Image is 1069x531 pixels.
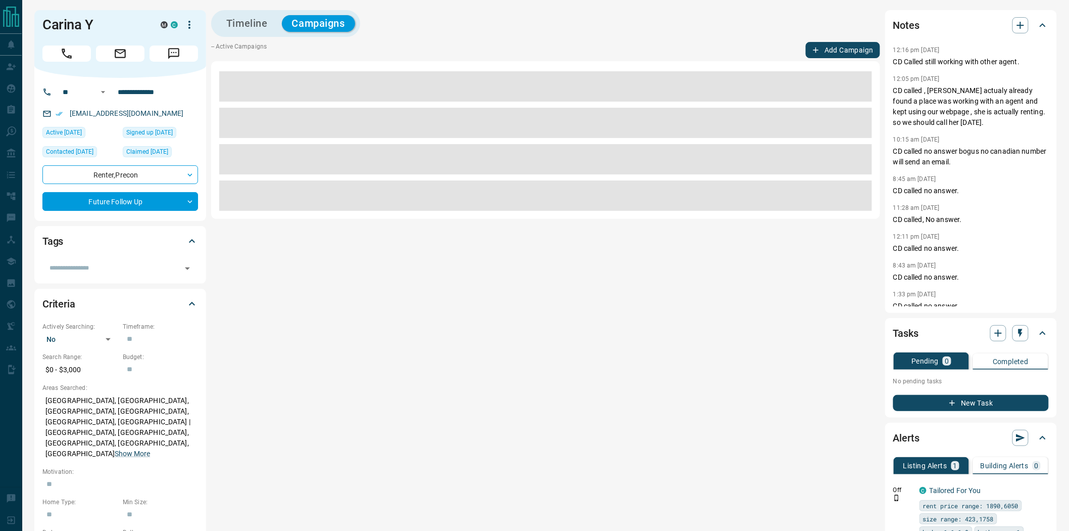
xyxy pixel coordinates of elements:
span: Signed up [DATE] [126,127,173,138]
button: Timeline [216,15,278,32]
div: condos.ca [171,21,178,28]
p: 8:43 am [DATE] [893,262,936,269]
svg: Email Verified [56,110,63,117]
p: Home Type: [42,498,118,507]
p: CD called , [PERSON_NAME] actualy already found a place was working with an agent and kept using ... [893,85,1049,128]
h2: Tags [42,233,63,249]
div: Renter , Precon [42,165,198,184]
button: New Task [893,395,1049,411]
span: Email [96,46,144,62]
h2: Notes [893,17,919,33]
p: $0 - $3,000 [42,362,118,378]
p: CD called no answer [893,301,1049,312]
span: Claimed [DATE] [126,147,168,157]
p: 0 [945,358,949,365]
div: Criteria [42,292,198,316]
div: mrloft.ca [161,21,168,28]
p: Budget: [123,352,198,362]
span: Call [42,46,91,62]
p: 12:05 pm [DATE] [893,75,940,82]
div: Alerts [893,426,1049,450]
div: Tue Aug 12 2025 [42,127,118,141]
p: Timeframe: [123,322,198,331]
p: 8:45 am [DATE] [893,175,936,183]
button: Open [97,86,109,98]
button: Open [180,261,195,276]
p: 1 [953,462,957,469]
h2: Alerts [893,430,919,446]
p: 0 [1035,462,1039,469]
span: Active [DATE] [46,127,82,138]
div: No [42,331,118,347]
p: Search Range: [42,352,118,362]
button: Show More [115,449,150,459]
p: Listing Alerts [903,462,947,469]
p: -- Active Campaigns [211,42,267,58]
p: 11:28 am [DATE] [893,204,940,211]
p: CD called no answer. [893,243,1049,254]
div: Tasks [893,321,1049,345]
span: Message [150,46,198,62]
div: Tags [42,229,198,253]
p: Completed [993,358,1029,365]
span: rent price range: 1890,6050 [923,501,1018,511]
p: 1:33 pm [DATE] [893,291,936,298]
p: Min Size: [123,498,198,507]
p: Motivation: [42,467,198,476]
p: Pending [911,358,939,365]
p: 10:15 am [DATE] [893,136,940,143]
p: Actively Searching: [42,322,118,331]
span: size range: 423,1758 [923,514,994,524]
p: No pending tasks [893,374,1049,389]
h2: Tasks [893,325,918,341]
div: Thu Feb 27 2025 [42,146,118,160]
p: Building Alerts [981,462,1029,469]
p: CD called, No answer. [893,214,1049,225]
div: condos.ca [919,487,927,494]
p: 12:16 pm [DATE] [893,47,940,54]
span: Contacted [DATE] [46,147,93,157]
p: CD called no answer. [893,272,1049,283]
a: Tailored For You [930,486,981,495]
p: Areas Searched: [42,383,198,392]
svg: Push Notification Only [893,495,900,502]
div: Tue Nov 26 2024 [123,146,198,160]
p: 12:11 pm [DATE] [893,233,940,240]
button: Add Campaign [806,42,880,58]
button: Campaigns [282,15,355,32]
p: Off [893,485,913,495]
p: [GEOGRAPHIC_DATA], [GEOGRAPHIC_DATA], [GEOGRAPHIC_DATA], [GEOGRAPHIC_DATA], [GEOGRAPHIC_DATA], [G... [42,392,198,462]
p: CD called no answer. [893,186,1049,196]
div: Notes [893,13,1049,37]
p: CD Called still working with other agent. [893,57,1049,67]
h1: Carina Y [42,17,145,33]
a: [EMAIL_ADDRESS][DOMAIN_NAME] [70,109,184,117]
h2: Criteria [42,296,75,312]
div: Sun Jan 29 2023 [123,127,198,141]
div: Future Follow Up [42,192,198,211]
p: CD called no answer bogus no canadian number will send an email. [893,146,1049,167]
